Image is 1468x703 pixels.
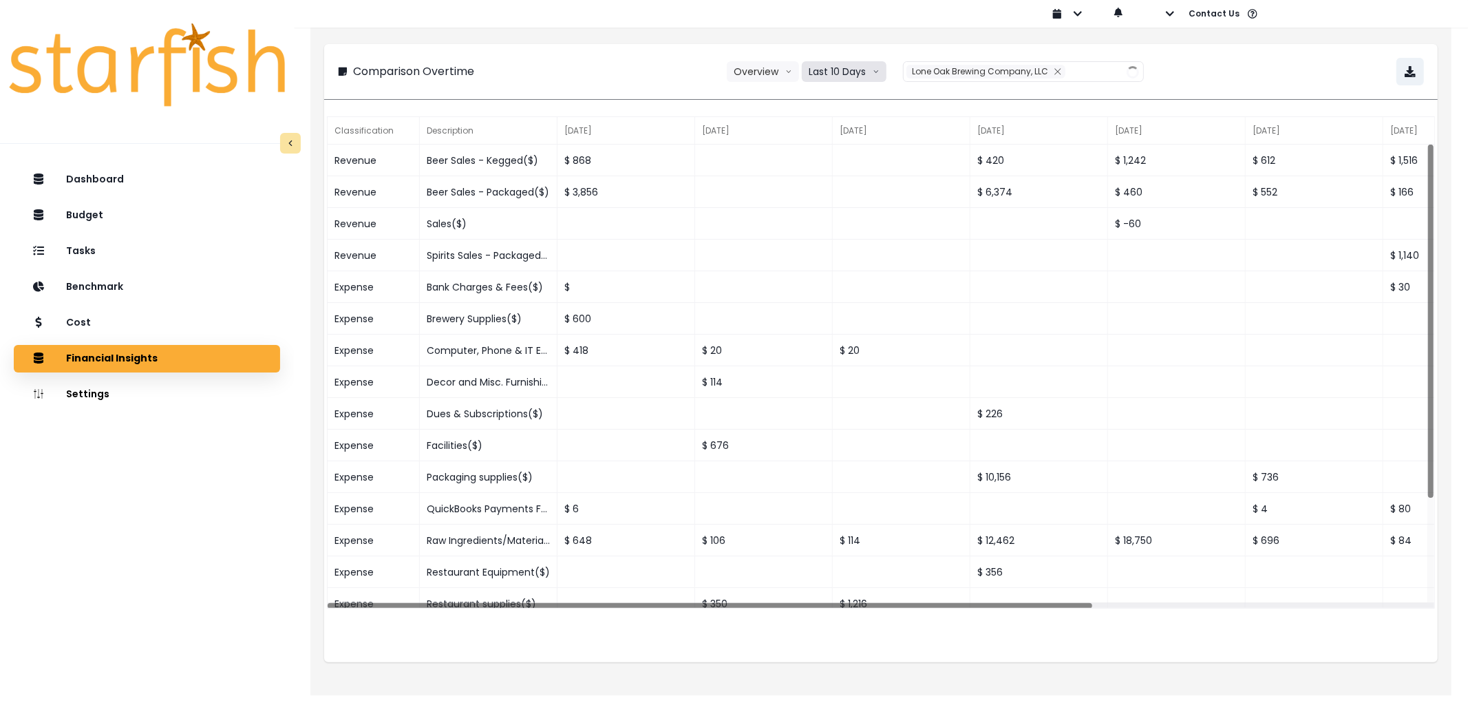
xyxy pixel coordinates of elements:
div: [DATE] [695,117,833,145]
div: Raw Ingredients/Materials($) [420,525,557,556]
svg: close [1054,67,1062,76]
div: $ 736 [1246,461,1383,493]
div: Expense [328,366,420,398]
button: Budget [14,202,280,229]
div: [DATE] [1108,117,1246,145]
div: $ 3,856 [557,176,695,208]
div: $ 106 [695,525,833,556]
p: Benchmark [66,281,123,293]
div: Lone Oak Brewing Company, LLC [906,65,1065,78]
div: $ 6 [557,493,695,525]
div: Expense [328,493,420,525]
div: Revenue [328,176,420,208]
div: Expense [328,461,420,493]
div: $ 114 [833,525,970,556]
div: $ 114 [695,366,833,398]
div: [DATE] [1246,117,1383,145]
p: Dashboard [66,174,124,185]
div: Expense [328,271,420,303]
div: $ 868 [557,145,695,176]
button: Settings [14,381,280,408]
div: $ 20 [833,335,970,366]
div: $ 1,216 [833,588,970,620]
button: Tasks [14,238,280,265]
div: Revenue [328,240,420,271]
div: Expense [328,588,420,620]
div: Brewery Supplies($) [420,303,557,335]
span: Lone Oak Brewing Company, LLC [912,65,1048,77]
div: Dues & Subscriptions($) [420,398,557,430]
div: $ -60 [1108,208,1246,240]
div: Packaging supplies($) [420,461,557,493]
div: $ 350 [695,588,833,620]
div: Beer Sales - Kegged($) [420,145,557,176]
div: $ 12,462 [970,525,1108,556]
div: $ 600 [557,303,695,335]
svg: arrow down line [873,65,880,78]
div: $ 612 [1246,145,1383,176]
div: $ 10,156 [970,461,1108,493]
p: Tasks [66,245,96,257]
div: $ [557,271,695,303]
div: Revenue [328,208,420,240]
button: Cost [14,309,280,337]
div: Expense [328,398,420,430]
button: Dashboard [14,166,280,193]
div: $ 20 [695,335,833,366]
div: $ 1,242 [1108,145,1246,176]
p: Budget [66,209,103,221]
div: Expense [328,303,420,335]
p: Comparison Overtime [353,63,474,80]
div: Spirits Sales - Packaged($) [420,240,557,271]
div: Restaurant supplies($) [420,588,557,620]
div: Bank Charges & Fees($) [420,271,557,303]
button: Overviewarrow down line [727,61,799,82]
div: [DATE] [833,117,970,145]
div: Facilities($) [420,430,557,461]
div: Beer Sales - Packaged($) [420,176,557,208]
p: Cost [66,317,91,328]
div: $ 460 [1108,176,1246,208]
div: $ 676 [695,430,833,461]
div: $ 418 [557,335,695,366]
div: Description [420,117,557,145]
div: $ 648 [557,525,695,556]
div: Revenue [328,145,420,176]
div: $ 356 [970,556,1108,588]
div: Classification [328,117,420,145]
div: $ 420 [970,145,1108,176]
button: Benchmark [14,273,280,301]
button: Last 10 Daysarrow down line [802,61,886,82]
div: Restaurant Equipment($) [420,556,557,588]
button: Financial Insights [14,345,280,373]
div: [DATE] [557,117,695,145]
div: Expense [328,430,420,461]
div: QuickBooks Payments Fees($) [420,493,557,525]
div: $ 6,374 [970,176,1108,208]
div: $ 18,750 [1108,525,1246,556]
div: Decor and Misc. Furnishings($) [420,366,557,398]
div: $ 552 [1246,176,1383,208]
button: Remove [1050,65,1065,78]
div: $ 226 [970,398,1108,430]
div: Sales($) [420,208,557,240]
div: Expense [328,525,420,556]
div: Expense [328,556,420,588]
svg: arrow down line [785,65,792,78]
div: $ 696 [1246,525,1383,556]
div: [DATE] [970,117,1108,145]
div: Computer, Phone & IT Expenses($) [420,335,557,366]
div: Expense [328,335,420,366]
div: $ 4 [1246,493,1383,525]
